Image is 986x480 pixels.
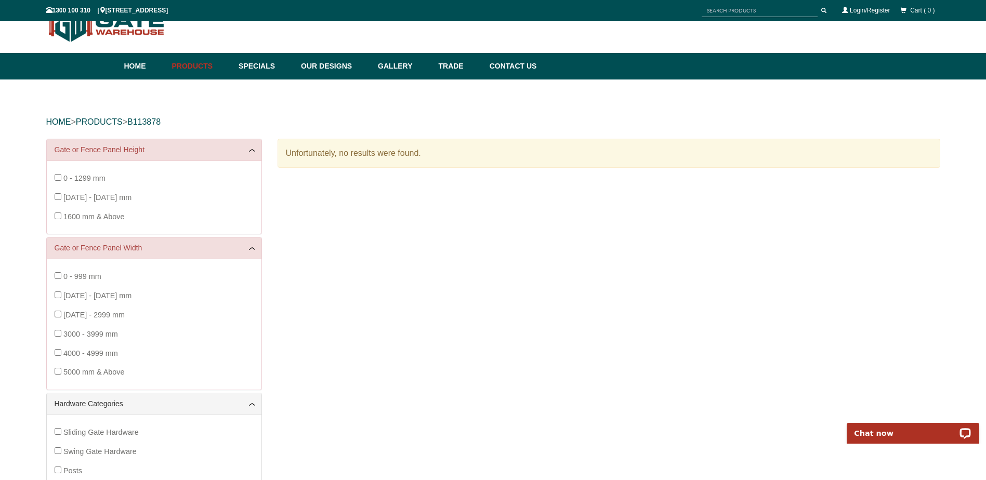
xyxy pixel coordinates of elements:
[63,330,118,338] span: 3000 - 3999 mm
[63,428,139,436] span: Sliding Gate Hardware
[63,212,125,221] span: 1600 mm & Above
[63,349,118,357] span: 4000 - 4999 mm
[124,53,167,79] a: Home
[127,117,161,126] a: b113878
[63,447,137,456] span: Swing Gate Hardware
[840,411,986,444] iframe: LiveChat chat widget
[63,193,132,202] span: [DATE] - [DATE] mm
[63,291,132,300] span: [DATE] - [DATE] mm
[76,117,123,126] a: PRODUCTS
[55,243,254,254] a: Gate or Fence Panel Width
[910,7,935,14] span: Cart ( 0 )
[46,117,71,126] a: HOME
[63,311,125,319] span: [DATE] - 2999 mm
[46,7,168,14] span: 1300 100 310 | [STREET_ADDRESS]
[278,139,940,168] div: Unfortunately, no results were found.
[373,53,433,79] a: Gallery
[55,144,254,155] a: Gate or Fence Panel Height
[55,398,254,409] a: Hardware Categories
[702,4,818,17] input: SEARCH PRODUCTS
[167,53,234,79] a: Products
[484,53,537,79] a: Contact Us
[850,7,890,14] a: Login/Register
[63,368,125,376] span: 5000 mm & Above
[233,53,296,79] a: Specials
[63,466,82,475] span: Posts
[63,272,101,281] span: 0 - 999 mm
[46,105,940,139] div: > >
[433,53,484,79] a: Trade
[63,174,106,182] span: 0 - 1299 mm
[296,53,373,79] a: Our Designs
